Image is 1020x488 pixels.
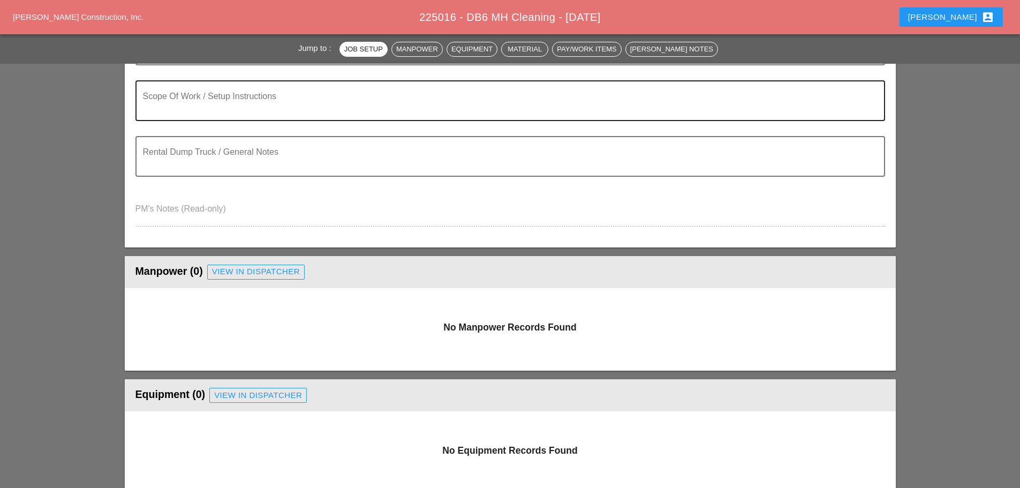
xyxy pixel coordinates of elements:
[298,43,336,52] span: Jump to :
[391,42,443,57] button: Manpower
[419,11,601,23] span: 225016 - DB6 MH Cleaning - [DATE]
[207,265,305,280] a: View in Dispatcher
[451,44,493,55] div: Equipment
[339,42,388,57] button: Job Setup
[625,42,718,57] button: [PERSON_NAME] Notes
[135,261,885,283] div: Manpower (0)
[214,389,302,402] div: View in Dispatcher
[447,42,497,57] button: Equipment
[13,12,143,21] a: [PERSON_NAME] Construction, Inc.
[501,42,548,57] button: Material
[908,11,994,24] div: [PERSON_NAME]
[212,266,300,278] div: View in Dispatcher
[506,44,543,55] div: Material
[209,388,307,403] a: View in Dispatcher
[900,7,1003,27] button: [PERSON_NAME]
[630,44,713,55] div: [PERSON_NAME] Notes
[396,44,438,55] div: Manpower
[135,385,885,406] div: Equipment (0)
[981,11,994,24] i: account_box
[344,44,383,55] div: Job Setup
[552,42,621,57] button: Pay/Work Items
[143,150,869,176] textarea: Rental Dump Truck / General Notes
[143,94,869,120] textarea: Scope Of Work / Setup Instructions
[135,320,885,334] h3: No Manpower Records Found
[557,44,616,55] div: Pay/Work Items
[135,200,885,226] textarea: PM's Notes (Read-only)
[135,444,885,457] h3: No Equipment Records Found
